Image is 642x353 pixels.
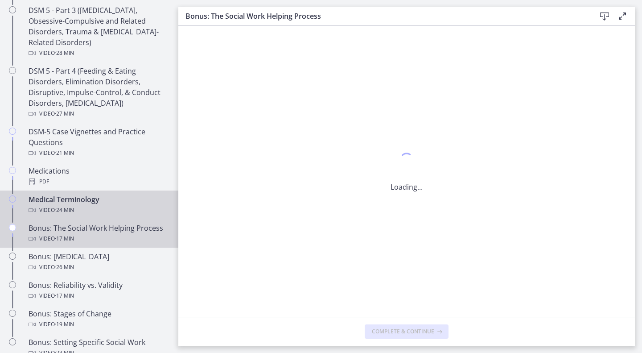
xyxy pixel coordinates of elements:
div: 1 [391,150,423,171]
div: DSM 5 - Part 3 ([MEDICAL_DATA], Obsessive-Compulsive and Related Disorders, Trauma & [MEDICAL_DAT... [29,5,168,58]
span: · 27 min [55,108,74,119]
div: Video [29,319,168,330]
p: Loading... [391,182,423,192]
span: · 26 min [55,262,74,273]
span: · 28 min [55,48,74,58]
div: Video [29,291,168,301]
span: Complete & continue [372,328,434,335]
div: Bonus: The Social Work Helping Process [29,223,168,244]
span: · 24 min [55,205,74,216]
button: Complete & continue [365,324,449,339]
div: Video [29,233,168,244]
div: Bonus: Reliability vs. Validity [29,280,168,301]
span: · 19 min [55,319,74,330]
span: · 17 min [55,291,74,301]
div: Video [29,108,168,119]
div: Medications [29,166,168,187]
div: PDF [29,176,168,187]
div: Video [29,205,168,216]
div: Video [29,262,168,273]
div: Medical Terminology [29,194,168,216]
div: Video [29,48,168,58]
div: Bonus: [MEDICAL_DATA] [29,251,168,273]
span: · 17 min [55,233,74,244]
div: DSM 5 - Part 4 (Feeding & Eating Disorders, Elimination Disorders, Disruptive, Impulse-Control, &... [29,66,168,119]
div: DSM-5 Case Vignettes and Practice Questions [29,126,168,158]
span: · 21 min [55,148,74,158]
div: Video [29,148,168,158]
div: Bonus: Stages of Change [29,308,168,330]
h3: Bonus: The Social Work Helping Process [185,11,581,21]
